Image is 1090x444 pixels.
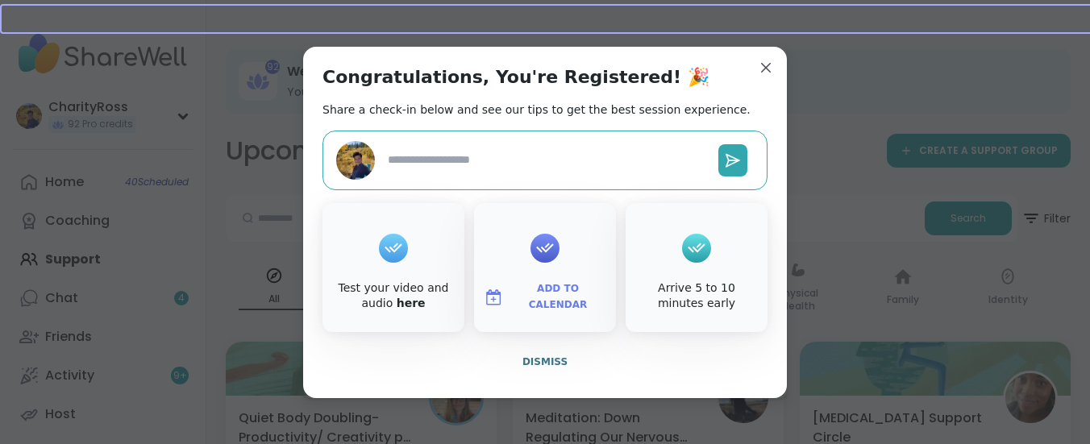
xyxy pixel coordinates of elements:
a: here [397,297,426,309]
h1: Congratulations, You're Registered! 🎉 [322,66,709,89]
button: Dismiss [322,345,768,379]
span: Add to Calendar [510,281,606,313]
iframe: Spotlight [177,132,189,145]
img: ShareWell Logomark [484,288,503,307]
img: CharityRoss [336,141,375,180]
div: Test your video and audio [326,280,461,312]
span: Dismiss [522,356,568,367]
div: Arrive 5 to 10 minutes early [629,280,764,312]
h2: Share a check-in below and see our tips to get the best session experience. [322,102,751,118]
button: Add to Calendar [477,280,613,314]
